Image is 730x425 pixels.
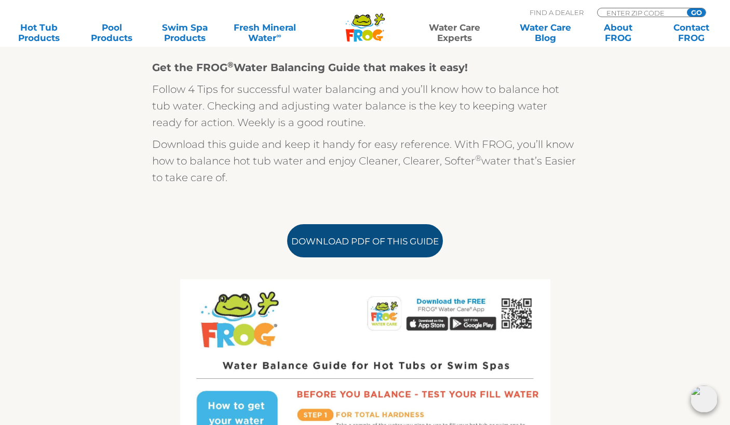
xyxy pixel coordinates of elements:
input: GO [687,8,706,17]
a: Fresh MineralWater∞ [229,22,301,43]
a: Download PDF of this Guide [287,224,443,257]
input: Zip Code Form [605,8,675,17]
a: Swim SpaProducts [156,22,213,43]
a: PoolProducts [84,22,140,43]
a: Water CareBlog [517,22,574,43]
img: openIcon [691,386,718,413]
a: AboutFROG [590,22,646,43]
p: Follow 4 Tips for successful water balancing and you’ll know how to balance hot tub water. Checki... [152,81,578,131]
sup: ∞ [276,32,281,39]
a: ContactFROG [663,22,720,43]
sup: ® [227,60,234,70]
a: Hot TubProducts [10,22,67,43]
strong: Get the FROG Water Balancing Guide that makes it easy! [152,61,468,74]
p: Download this guide and keep it handy for easy reference. With FROG, you’ll know how to balance h... [152,136,578,186]
a: Water CareExperts [409,22,501,43]
sup: ® [475,153,481,163]
p: Find A Dealer [530,8,584,17]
